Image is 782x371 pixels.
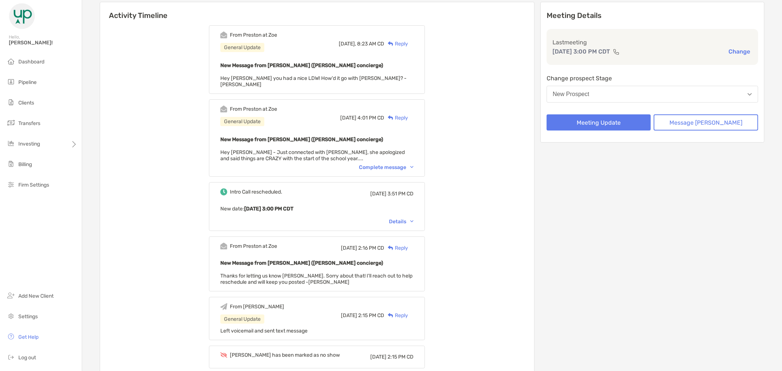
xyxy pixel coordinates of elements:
span: 8:23 AM CD [357,41,384,47]
img: transfers icon [7,118,15,127]
span: [DATE], [339,41,356,47]
div: From Preston at Zoe [230,243,277,249]
span: Get Help [18,334,38,340]
img: Zoe Logo [9,3,35,29]
img: dashboard icon [7,57,15,66]
img: clients icon [7,98,15,107]
button: Meeting Update [547,114,651,131]
button: New Prospect [547,86,758,103]
img: settings icon [7,312,15,320]
div: General Update [220,315,264,324]
span: [DATE] [341,245,357,251]
button: Change [726,48,752,55]
img: billing icon [7,159,15,168]
p: Last meeting [552,38,752,47]
p: Meeting Details [547,11,758,20]
p: Change prospect Stage [547,74,758,83]
span: Firm Settings [18,182,49,188]
b: New Message from [PERSON_NAME] ([PERSON_NAME] concierge) [220,136,383,143]
img: Reply icon [388,246,393,250]
div: Details [389,218,414,225]
img: Reply icon [388,115,393,120]
div: General Update [220,117,264,126]
div: Reply [384,40,408,48]
img: Open dropdown arrow [748,93,752,96]
img: get-help icon [7,332,15,341]
img: Chevron icon [410,220,414,223]
img: communication type [613,49,620,55]
span: Transfers [18,120,40,126]
p: New date : [220,204,414,213]
span: [DATE] [370,354,386,360]
img: logout icon [7,353,15,361]
div: Intro Call rescheduled. [230,189,282,195]
span: Settings [18,313,38,320]
b: [DATE] 3:00 PM CDT [244,206,293,212]
p: [DATE] 3:00 PM CDT [552,47,610,56]
h6: Activity Timeline [100,2,534,20]
div: Reply [384,312,408,319]
span: Investing [18,141,40,147]
img: Event icon [220,106,227,113]
b: New Message from [PERSON_NAME] ([PERSON_NAME] concierge) [220,62,383,69]
img: Event icon [220,352,227,358]
div: Reply [384,244,408,252]
img: Event icon [220,243,227,250]
div: General Update [220,43,264,52]
img: add_new_client icon [7,291,15,300]
span: Left voicemail and sent text message [220,328,308,334]
span: Clients [18,100,34,106]
span: Dashboard [18,59,44,65]
span: Thanks for letting us know [PERSON_NAME]. Sorry about that! I'll reach out to help reschedule and... [220,273,412,285]
span: 2:15 PM CD [358,312,384,319]
div: New Prospect [553,91,590,98]
span: Add New Client [18,293,54,299]
span: 2:15 PM CD [388,354,414,360]
img: Reply icon [388,41,393,46]
img: investing icon [7,139,15,148]
span: Billing [18,161,32,168]
span: Log out [18,355,36,361]
span: 4:01 PM CD [357,115,384,121]
img: Event icon [220,303,227,310]
span: Hey [PERSON_NAME] you had a nice LDW! How'd it go with [PERSON_NAME]? -[PERSON_NAME] [220,75,407,88]
span: [PERSON_NAME]! [9,40,77,46]
img: pipeline icon [7,77,15,86]
span: [DATE] [370,191,386,197]
div: From Preston at Zoe [230,32,277,38]
span: 3:51 PM CD [388,191,414,197]
img: firm-settings icon [7,180,15,189]
img: Reply icon [388,313,393,318]
div: Reply [384,114,408,122]
span: [DATE] [341,312,357,319]
span: Hey [PERSON_NAME] - Just connected with [PERSON_NAME], she apologized and said things are CRAZY w... [220,149,405,162]
button: Message [PERSON_NAME] [654,114,758,131]
div: From Preston at Zoe [230,106,277,112]
div: From [PERSON_NAME] [230,304,284,310]
img: Event icon [220,188,227,195]
div: Complete message [359,164,414,170]
div: [PERSON_NAME] has been marked as no show [230,352,340,358]
span: Pipeline [18,79,37,85]
span: [DATE] [340,115,356,121]
img: Chevron icon [410,166,414,168]
span: 2:16 PM CD [358,245,384,251]
b: New Message from [PERSON_NAME] ([PERSON_NAME] concierge) [220,260,383,266]
img: Event icon [220,32,227,38]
